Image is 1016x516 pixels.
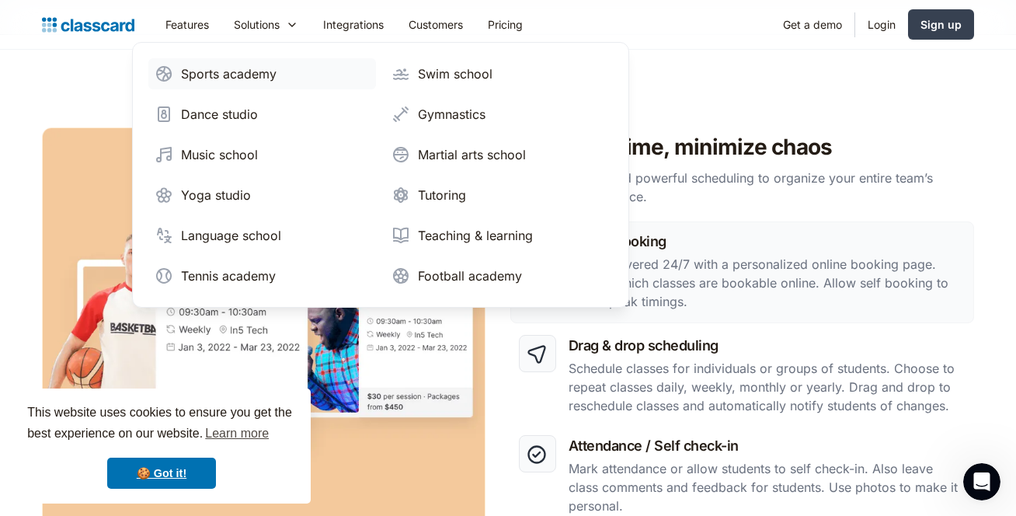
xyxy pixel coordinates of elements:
[148,99,376,130] a: Dance studio
[385,58,613,89] a: Swim school
[148,139,376,170] a: Music school
[569,435,966,456] h3: Attendance / Self check-in
[569,255,965,311] p: Get discovered 24/7 with a personalized online booking page. Decide which classes are bookable on...
[855,7,908,42] a: Login
[132,42,629,308] nav: Solutions
[12,389,311,504] div: cookieconsent
[418,267,522,285] div: Football academy
[148,58,376,89] a: Sports academy
[418,226,533,245] div: Teaching & learning
[107,458,216,489] a: dismiss cookie message
[181,267,276,285] div: Tennis academy
[27,403,296,445] span: This website uses cookies to ensure you get the best experience on our website.
[920,16,962,33] div: Sign up
[181,186,251,204] div: Yoga studio
[148,180,376,211] a: Yoga studio
[418,186,466,204] div: Tutoring
[516,113,974,127] p: Manage
[385,260,613,291] a: Football academy
[181,105,258,124] div: Dance studio
[181,64,277,83] div: Sports academy
[908,9,974,40] a: Sign up
[475,7,535,42] a: Pricing
[234,16,280,33] div: Solutions
[771,7,854,42] a: Get a demo
[42,14,134,36] a: Logo
[385,180,613,211] a: Tutoring
[221,7,311,42] div: Solutions
[385,99,613,130] a: Gymnastics
[569,231,965,252] h3: Online booking
[569,359,966,415] p: Schedule classes for individuals or groups of students. Choose to repeat classes daily, weekly, m...
[203,422,271,445] a: learn more about cookies
[418,145,526,164] div: Martial arts school
[963,463,1000,500] iframe: Intercom live chat
[396,7,475,42] a: Customers
[418,105,485,124] div: Gymnastics
[418,64,492,83] div: Swim school
[311,7,396,42] a: Integrations
[569,335,966,356] h3: Drag & drop scheduling
[148,260,376,291] a: Tennis academy
[385,220,613,251] a: Teaching & learning
[148,220,376,251] a: Language school
[181,145,258,164] div: Music school
[181,226,281,245] div: Language school
[516,134,974,161] h2: Maximize time, minimize chaos
[385,139,613,170] a: Martial arts school
[153,7,221,42] a: Features
[569,459,966,515] p: Mark attendance or allow students to self check-in. Also leave class comments and feedback for st...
